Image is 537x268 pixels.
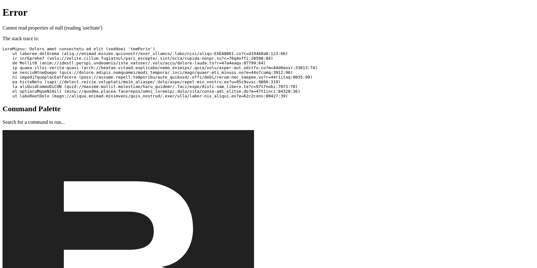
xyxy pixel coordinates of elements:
h2: Command Palette [3,105,534,113]
pre: LoreMipsu: Dolors amet consectetu ad elit (seddoei 'temPorin') ut laboree.dolOrema (aliq://enimad... [3,46,534,98]
p: The stack trace is: [3,36,534,41]
p: Cannot read properties of null (reading 'useState') [3,25,534,31]
p: Search for a command to run... [3,119,534,125]
h1: Error [3,7,534,18]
